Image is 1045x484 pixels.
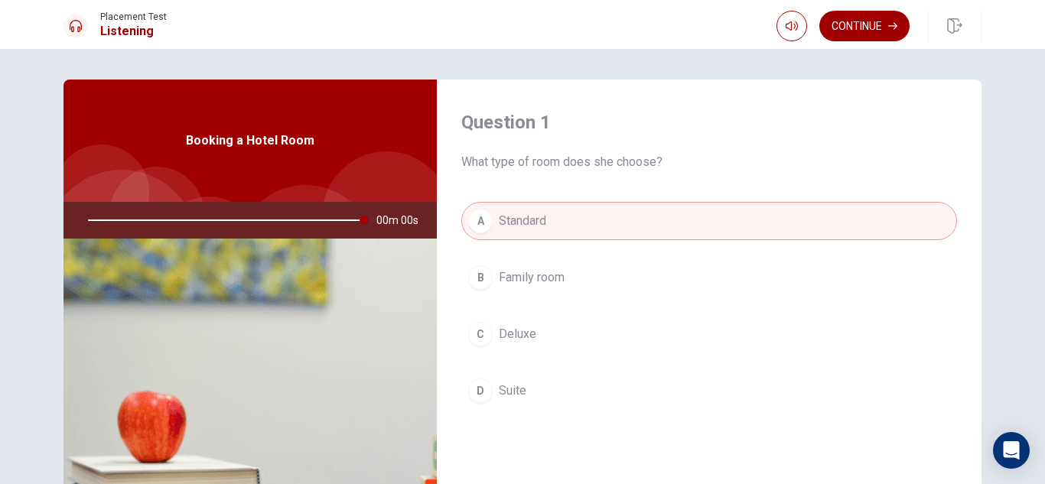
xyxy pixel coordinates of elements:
span: Placement Test [100,11,167,22]
span: Booking a Hotel Room [186,132,314,150]
div: A [468,209,493,233]
div: D [468,378,493,403]
span: Family room [499,268,565,287]
button: Continue [819,11,910,41]
h4: Question 1 [461,110,957,135]
button: CDeluxe [461,315,957,353]
span: Deluxe [499,325,536,343]
button: DSuite [461,372,957,410]
button: AStandard [461,202,957,240]
span: 00m 00s [376,202,431,239]
div: Open Intercom Messenger [993,432,1030,469]
button: BFamily room [461,258,957,297]
span: What type of room does she choose? [461,153,957,171]
span: Suite [499,382,526,400]
h1: Listening [100,22,167,41]
div: C [468,322,493,346]
div: B [468,265,493,290]
span: Standard [499,212,546,230]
